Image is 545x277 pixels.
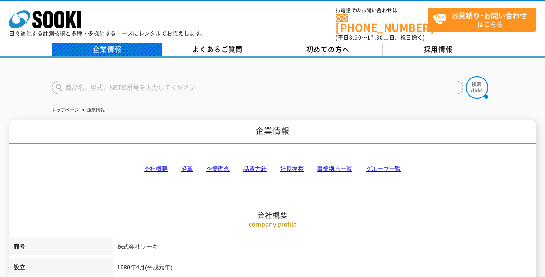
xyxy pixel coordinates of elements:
a: [PHONE_NUMBER] [336,14,428,32]
a: 企業理念 [206,166,230,172]
span: はこちら [433,8,536,31]
a: トップページ [52,107,79,112]
li: 企業情報 [80,106,105,115]
a: 採用情報 [383,43,493,56]
a: グループ一覧 [366,166,401,172]
a: 沿革 [181,166,193,172]
td: 株式会社ソーキ [113,238,536,259]
p: company profile [9,219,536,229]
span: 初めての方へ [306,44,350,54]
span: 17:30 [367,33,383,42]
a: お見積り･お問い合わせはこちら [428,8,536,32]
span: お電話でのお問い合わせは [336,8,428,13]
img: btn_search.png [466,76,488,99]
a: 初めての方へ [272,43,383,56]
a: よくあるご質問 [162,43,272,56]
p: 日々進化する計測技術と多種・多様化するニーズにレンタルでお応えします。 [9,31,206,36]
span: 8:50 [349,33,362,42]
a: 社長挨拶 [280,166,304,172]
h1: 企業情報 [9,120,536,144]
a: 会社概要 [144,166,168,172]
input: 商品名、型式、NETIS番号を入力してください [52,81,463,94]
span: (平日 ～ 土日、祝日除く) [336,33,425,42]
th: 商号 [9,238,113,259]
a: 企業情報 [52,43,162,56]
strong: お見積り･お問い合わせ [451,10,527,21]
h2: 会社概要 [9,120,536,220]
a: 品質方針 [243,166,267,172]
a: 事業拠点一覧 [317,166,352,172]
